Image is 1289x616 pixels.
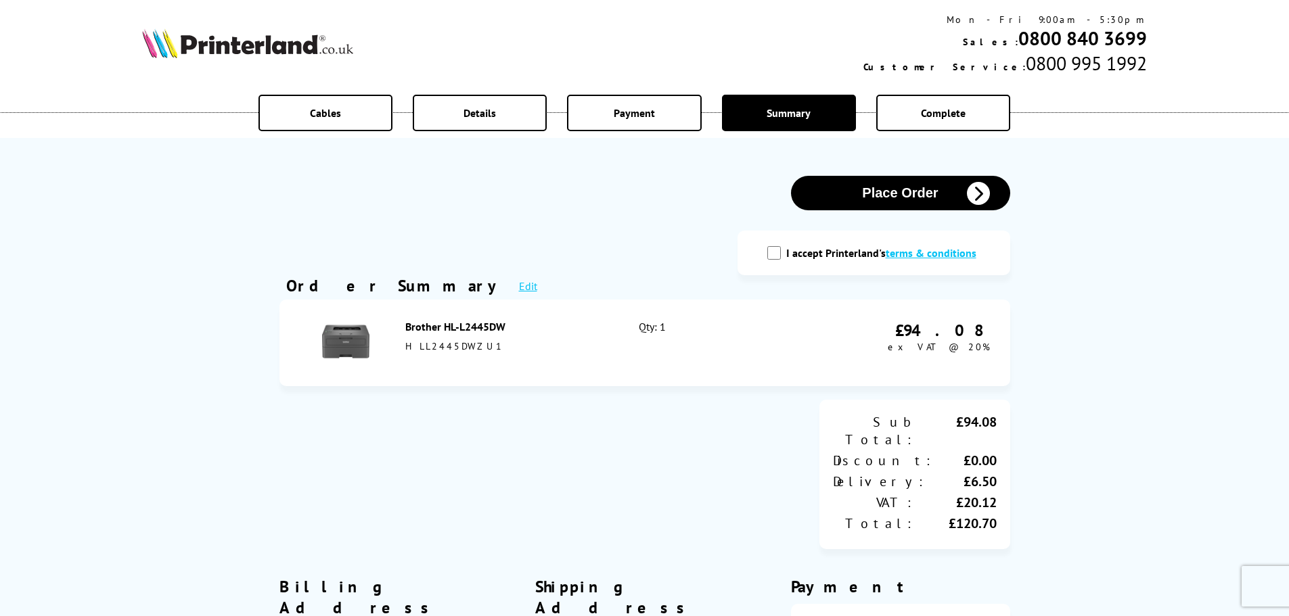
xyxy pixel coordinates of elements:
span: Payment [614,106,655,120]
a: 0800 840 3699 [1018,26,1147,51]
span: Details [463,106,496,120]
div: Total: [833,515,915,532]
img: Brother HL-L2445DW [322,318,369,365]
div: Discount: [833,452,934,469]
label: I accept Printerland's [786,246,983,260]
div: Sub Total: [833,413,915,448]
a: modal_tc [886,246,976,260]
img: Printerland Logo [142,28,353,58]
a: Edit [519,279,537,293]
div: Payment [791,576,1010,597]
span: Cables [310,106,341,120]
span: Customer Service: [863,61,1026,73]
div: £0.00 [934,452,997,469]
div: £94.08 [915,413,997,448]
div: Mon - Fri 9:00am - 5:30pm [863,14,1147,26]
div: Qty: 1 [639,320,779,366]
button: Place Order [791,176,1010,210]
div: VAT: [833,494,915,511]
div: Order Summary [286,275,505,296]
div: HLL2445DWZU1 [405,340,610,352]
div: £20.12 [915,494,997,511]
div: £94.08 [888,320,990,341]
div: £120.70 [915,515,997,532]
div: Delivery: [833,473,926,490]
div: Brother HL-L2445DW [405,320,610,333]
span: Summary [767,106,811,120]
span: ex VAT @ 20% [888,341,990,353]
span: Complete [921,106,966,120]
div: £6.50 [926,473,997,490]
span: 0800 995 1992 [1026,51,1147,76]
span: Sales: [963,36,1018,48]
